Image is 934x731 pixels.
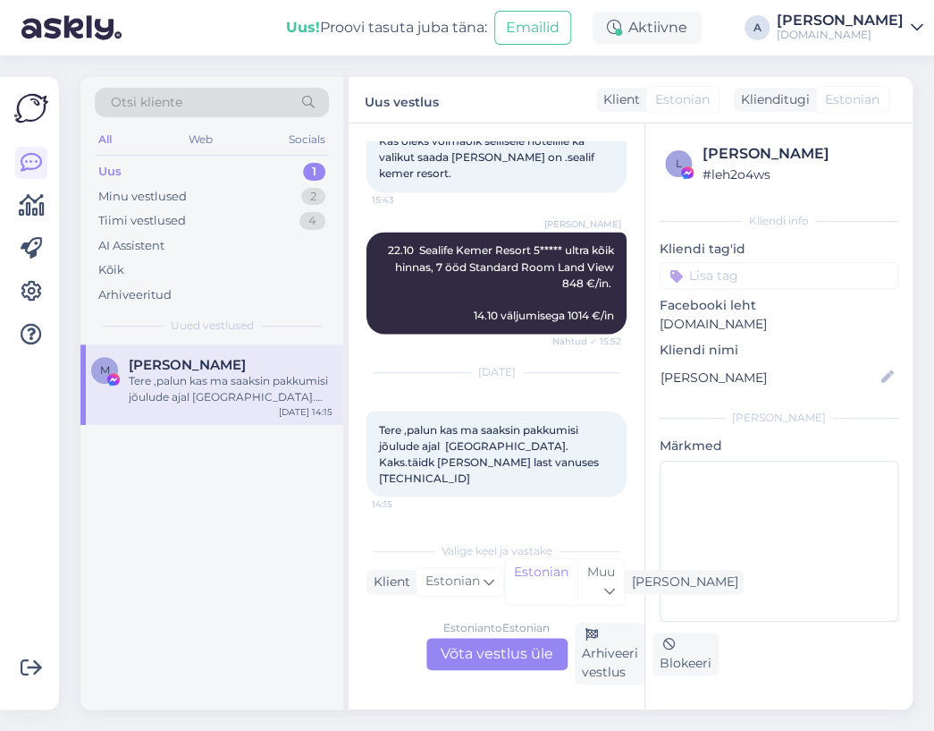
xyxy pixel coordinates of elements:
[98,237,164,255] div: AI Assistent
[303,163,325,181] div: 1
[676,157,682,170] span: l
[379,422,602,484] span: Tere ,palun kas ma saaksin pakkumisi jõulude ajal [GEOGRAPHIC_DATA]. Kaks.täidk [PERSON_NAME] las...
[366,573,410,591] div: Klient
[593,12,702,44] div: Aktiivne
[286,19,320,36] b: Uus!
[660,296,898,315] p: Facebooki leht
[171,318,254,334] span: Uued vestlused
[505,559,577,605] div: Estonian
[98,188,187,206] div: Minu vestlused
[596,90,640,109] div: Klient
[279,405,332,419] div: [DATE] 14:15
[286,17,487,38] div: Proovi tasuta juba täna:
[660,240,898,259] p: Kliendi tag'id
[625,573,738,591] div: [PERSON_NAME]
[365,88,439,112] label: Uus vestlus
[299,212,325,230] div: 4
[129,357,246,373] span: Merle Uustalu
[301,188,325,206] div: 2
[95,128,115,151] div: All
[661,368,878,387] input: Lisa nimi
[111,93,182,112] span: Otsi kliente
[552,335,621,348] span: Nähtud ✓ 15:52
[777,28,904,42] div: [DOMAIN_NAME]
[98,286,172,304] div: Arhiveeritud
[98,261,124,279] div: Kõik
[660,213,898,229] div: Kliendi info
[388,243,619,321] span: 22.10 Sealife Kemer Resort 5***** ultra kõik hinnas, 7 ööd Standard Room Land View 848 €/in. 14.1...
[98,212,186,230] div: Tiimi vestlused
[372,193,439,207] span: 15:43
[825,90,879,109] span: Estonian
[777,13,904,28] div: [PERSON_NAME]
[285,128,329,151] div: Socials
[660,262,898,289] input: Lisa tag
[660,341,898,360] p: Kliendi nimi
[745,15,770,40] div: A
[587,564,615,580] span: Muu
[372,497,439,511] span: 14:15
[98,163,122,181] div: Uus
[494,11,571,45] button: Emailid
[379,134,597,180] span: Kas oleks võimaöik sellisele hotellile ka valikut saada [PERSON_NAME] on .sealif kemer resort.
[425,572,480,591] span: Estonian
[100,363,110,377] span: M
[575,623,645,684] div: Arhiveeri vestlus
[366,543,627,559] div: Valige keel ja vastake
[655,90,710,109] span: Estonian
[660,410,898,426] div: [PERSON_NAME]
[660,437,898,455] p: Märkmed
[185,128,216,151] div: Web
[366,364,627,380] div: [DATE]
[703,143,893,165] div: [PERSON_NAME]
[443,620,550,636] div: Estonian to Estonian
[544,217,621,231] span: [PERSON_NAME]
[426,638,568,670] div: Võta vestlus üle
[734,90,810,109] div: Klienditugi
[777,13,923,42] a: [PERSON_NAME][DOMAIN_NAME]
[703,165,893,184] div: # leh2o4ws
[129,373,332,405] div: Tere ,palun kas ma saaksin pakkumisi jõulude ajal [GEOGRAPHIC_DATA]. Kaks.täidk [PERSON_NAME] las...
[660,315,898,334] p: [DOMAIN_NAME]
[14,91,48,125] img: Askly Logo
